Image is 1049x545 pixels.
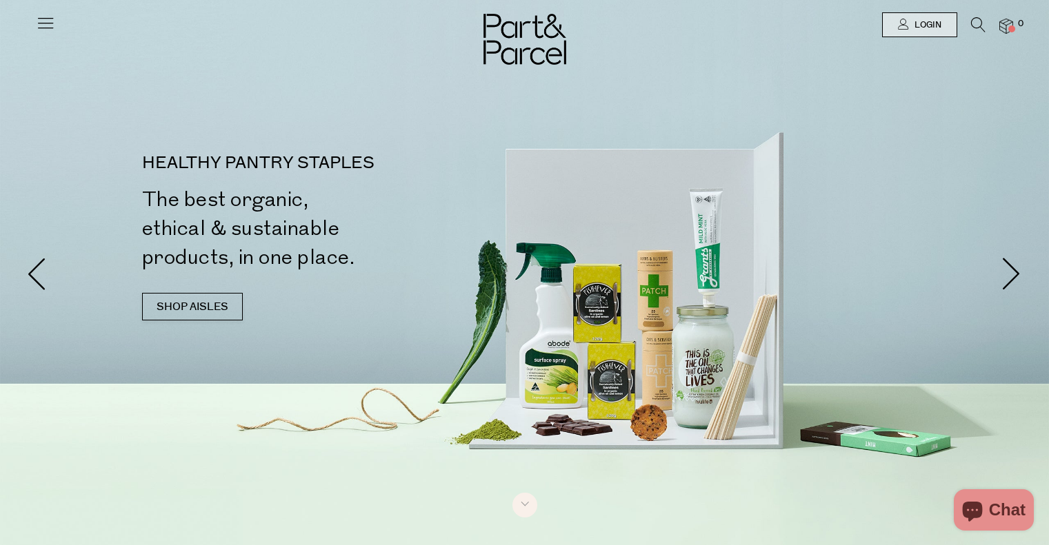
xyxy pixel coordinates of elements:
[999,19,1013,33] a: 0
[483,14,566,65] img: Part&Parcel
[1015,18,1027,30] span: 0
[882,12,957,37] a: Login
[142,185,530,272] h2: The best organic, ethical & sustainable products, in one place.
[950,489,1038,534] inbox-online-store-chat: Shopify online store chat
[142,293,243,320] a: SHOP AISLES
[911,19,941,31] span: Login
[142,155,530,172] p: HEALTHY PANTRY STAPLES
